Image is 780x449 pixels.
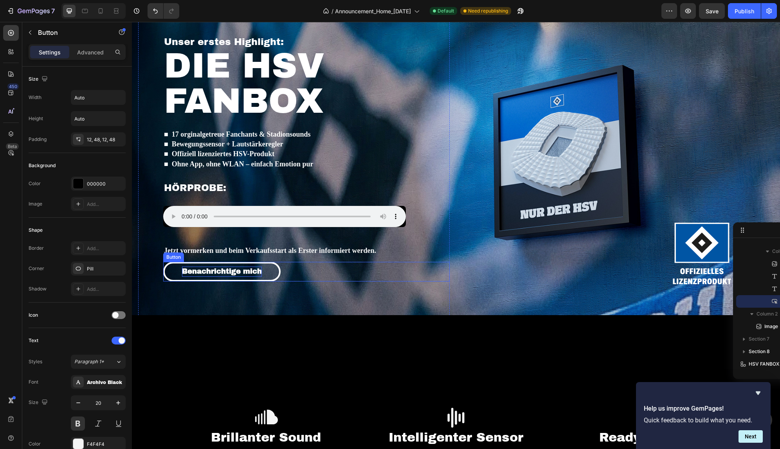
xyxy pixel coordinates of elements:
[7,83,19,90] div: 450
[32,108,317,117] p: ■ 17 orginalgetreue Fanchants & Stadionsounds
[87,379,124,386] div: Archivo Black
[87,265,124,272] div: Pill
[636,204,644,222] span: Popup 1
[29,136,47,143] div: Padding
[735,7,754,15] div: Publish
[29,245,44,252] div: Border
[148,3,179,19] div: Undo/Redo
[32,25,193,98] span: DIE HSV FANBOX
[644,404,763,413] h2: Help us improve GemPages!
[644,417,763,424] p: Quick feedback to build what you need.
[29,200,42,207] div: Image
[32,137,317,147] p: ■ Ohne App, ohne WLAN – einfach Emotion pur
[38,28,104,37] p: Button
[536,197,604,266] img: gempages_583055473008182233-8c1ea257-9d79-4ab4-92d1-50a10dfbd0a1.png
[87,286,124,293] div: Add...
[39,48,61,56] p: Settings
[87,136,124,143] div: 12, 48, 12, 48
[232,408,416,424] h2: Intelligenter Sensor
[29,379,38,386] div: Font
[77,48,104,56] p: Advanced
[468,7,508,14] span: Need republishing
[132,22,780,449] iframe: Design area
[32,117,317,127] p: ■ Bewegungssensor + Lautstärkeregler
[29,74,49,85] div: Size
[29,265,44,272] div: Corner
[87,180,124,188] div: 000000
[29,94,41,101] div: Width
[42,408,226,424] h2: Brillanter Sound
[749,348,770,355] span: Section 8
[32,127,317,137] p: ■ Offiziell lizenziertes HSV-Produkt
[3,3,58,19] button: 7
[33,232,50,239] div: Button
[31,184,274,205] audio: Dein Browser unterstützt kein Audio.
[29,440,41,447] div: Color
[29,180,41,187] div: Color
[29,312,38,319] div: Icon
[74,358,104,365] span: Paragraph 1*
[32,225,317,233] p: Jetzt vormerken und beim Verkaufsstart als Erster informiert werden.
[764,323,778,330] span: Image
[739,430,763,443] button: Next question
[32,161,94,171] span: Hörprobe:
[331,7,333,15] span: /
[87,245,124,252] div: Add...
[753,388,763,398] button: Hide survey
[71,112,125,126] input: Auto
[29,162,56,169] div: Background
[757,310,778,318] span: Column 2
[32,15,152,25] span: Unser erstes Highlight:
[6,143,19,150] div: Beta
[71,90,125,105] input: Auto
[749,335,769,343] span: Section 7
[29,285,47,292] div: Shadow
[29,227,43,234] div: Shape
[728,3,761,19] button: Publish
[699,3,725,19] button: Save
[438,7,454,14] span: Default
[335,7,411,15] span: Announcement_Home_[DATE]
[51,6,55,16] p: 7
[644,388,763,443] div: Help us improve GemPages!
[29,397,49,408] div: Size
[71,355,126,369] button: Paragraph 1*
[87,201,124,208] div: Add...
[50,245,130,254] p: Benachrichtige mich
[31,240,149,259] a: Benachrichtige mich
[29,115,43,122] div: Height
[87,441,124,448] div: F4F4F4
[29,358,42,365] div: Styles
[467,409,561,422] span: Ready-to-Play
[706,8,719,14] span: Save
[29,337,38,344] div: Text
